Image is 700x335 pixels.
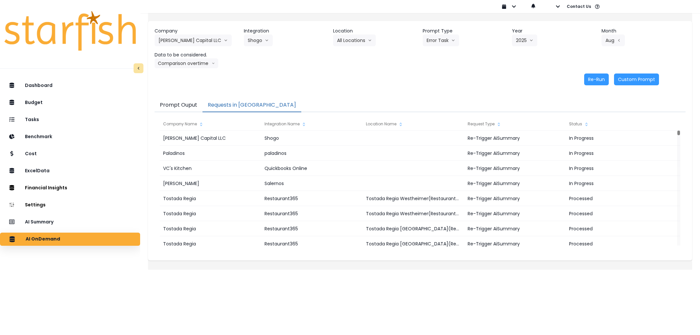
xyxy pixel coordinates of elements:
[26,236,60,242] p: AI OnDemand
[160,117,261,131] div: Company Name
[496,122,501,127] svg: sort
[584,122,589,127] svg: sort
[464,206,565,221] div: Re-Trigger AiSummary
[160,191,261,206] div: Tostada Regia
[25,151,37,157] p: Cost
[423,34,459,46] button: Error Taskarrow down line
[566,221,667,236] div: Processed
[368,37,372,44] svg: arrow down line
[25,134,52,139] p: Benchmark
[363,221,464,236] div: Tostada Regia [GEOGRAPHIC_DATA](Restaurant365)
[363,191,464,206] div: Tostada Regia Westheimer(Restaurant365)
[155,28,239,34] header: Company
[363,117,464,131] div: Location Name
[261,221,362,236] div: Restaurant365
[584,73,609,85] button: Re-Run
[464,117,565,131] div: Request Type
[155,58,218,68] button: Comparison overtimearrow down line
[423,28,507,34] header: Prompt Type
[261,146,362,161] div: paladinos
[202,98,301,112] button: Requests in [GEOGRAPHIC_DATA]
[566,131,667,146] div: In Progress
[301,122,307,127] svg: sort
[261,117,362,131] div: Integration Name
[224,37,228,44] svg: arrow down line
[566,236,667,251] div: Processed
[25,100,43,105] p: Budget
[160,146,261,161] div: Paladinos
[566,206,667,221] div: Processed
[244,34,273,46] button: Shogoarrow down line
[244,28,328,34] header: Integration
[617,37,621,44] svg: arrow left line
[25,168,50,174] p: ExcelData
[25,219,53,225] p: AI Summary
[160,236,261,251] div: Tostada Regia
[602,34,625,46] button: Augarrow left line
[566,176,667,191] div: In Progress
[160,161,261,176] div: VC's Kitchen
[566,117,667,131] div: Status
[464,146,565,161] div: Re-Trigger AiSummary
[614,73,659,85] button: Custom Prompt
[398,122,403,127] svg: sort
[155,98,202,112] button: Prompt Ouput
[160,131,261,146] div: [PERSON_NAME] Capital LLC
[464,191,565,206] div: Re-Trigger AiSummary
[261,161,362,176] div: Quickbooks Online
[333,34,376,46] button: All Locationsarrow down line
[529,37,533,44] svg: arrow down line
[25,117,39,122] p: Tasks
[261,131,362,146] div: Shogo
[333,28,417,34] header: Location
[464,131,565,146] div: Re-Trigger AiSummary
[155,34,232,46] button: [PERSON_NAME] Capital LLCarrow down line
[261,176,362,191] div: Salernos
[451,37,455,44] svg: arrow down line
[566,161,667,176] div: In Progress
[261,236,362,251] div: Restaurant365
[160,176,261,191] div: [PERSON_NAME]
[25,83,53,88] p: Dashboard
[566,146,667,161] div: In Progress
[512,28,596,34] header: Year
[602,28,686,34] header: Month
[464,221,565,236] div: Re-Trigger AiSummary
[155,52,239,58] header: Data to be considered.
[212,60,215,67] svg: arrow down line
[464,161,565,176] div: Re-Trigger AiSummary
[566,191,667,206] div: Processed
[464,176,565,191] div: Re-Trigger AiSummary
[261,206,362,221] div: Restaurant365
[160,221,261,236] div: Tostada Regia
[512,34,537,46] button: 2025arrow down line
[363,236,464,251] div: Tostada Regia [GEOGRAPHIC_DATA](Restaurant365)
[265,37,269,44] svg: arrow down line
[464,236,565,251] div: Re-Trigger AiSummary
[160,206,261,221] div: Tostada Regia
[199,122,204,127] svg: sort
[363,206,464,221] div: Tostada Regia Westheimer(Restaurant365)
[261,191,362,206] div: Restaurant365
